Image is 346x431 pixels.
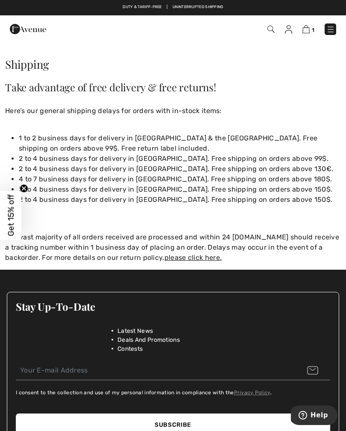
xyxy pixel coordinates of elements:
[312,27,314,33] span: 1
[117,335,180,344] span: Deals And Promotions
[5,42,341,79] h1: Shipping
[267,26,275,33] img: Search
[10,24,46,32] a: 1ère Avenue
[19,174,341,184] li: 4 to 7 business days for delivery in [GEOGRAPHIC_DATA]. Free shipping on orders above 180$.
[20,184,28,193] button: Close teaser
[10,20,46,38] img: 1ère Avenue
[123,5,223,9] a: Duty & tariff-free | Uninterrupted shipping
[234,390,270,396] a: Privacy Policy
[16,389,272,396] label: I consent to the collection and use of my personal information in compliance with the .
[302,25,310,33] img: Shopping Bag
[19,133,341,154] li: 1 to 2 business days for delivery in [GEOGRAPHIC_DATA] & the [GEOGRAPHIC_DATA]. Free shipping on ...
[164,253,222,262] a: please click here.
[302,24,314,34] a: 1
[19,154,341,164] li: 2 to 4 business days for delivery in [GEOGRAPHIC_DATA]. Free shipping on orders above 99$.
[19,164,341,174] li: 2 to 4 business days for delivery in [GEOGRAPHIC_DATA]. Free shipping on orders above 130€.
[117,326,153,335] span: Latest News
[16,301,330,312] h3: Stay Up-To-Date
[117,344,143,353] span: Contests
[19,184,341,195] li: 2 to 4 business days for delivery in [GEOGRAPHIC_DATA]. Free shipping on orders above 150$.
[285,25,292,34] img: My Info
[19,195,341,205] li: 2 to 4 business days for delivery in [GEOGRAPHIC_DATA]. Free shipping on orders above 150$.
[5,232,341,263] p: The vast majority of all orders received are processed and within 24 [DOMAIN_NAME] should receive...
[16,361,330,380] input: Your E-mail Address
[6,195,16,236] span: Get 15% off
[326,25,335,34] img: Menu
[291,405,337,427] iframe: Opens a widget where you can find more information
[5,82,341,102] h2: Take advantage of free delivery & free returns!
[5,106,341,126] p: Here’s our general shipping delays for orders with in-stock items:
